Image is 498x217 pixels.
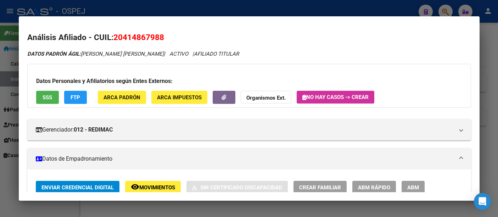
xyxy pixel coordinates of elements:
[157,94,202,101] span: ARCA Impuestos
[241,91,291,104] button: Organismos Ext.
[113,33,164,42] span: 20414867988
[36,77,462,85] h3: Datos Personales y Afiliatorios según Entes Externos:
[64,91,87,104] button: FTP
[36,91,59,104] button: SSS
[36,181,119,194] button: Enviar Credencial Digital
[402,181,425,194] button: ABM
[407,184,419,191] span: ABM
[41,184,114,191] span: Enviar Credencial Digital
[27,51,239,57] i: | ACTIVO |
[27,51,164,57] span: [PERSON_NAME] [PERSON_NAME]
[246,95,286,101] strong: Organismos Ext.
[43,94,52,101] span: SSS
[139,184,175,191] span: Movimientos
[71,94,80,101] span: FTP
[151,91,207,104] button: ARCA Impuestos
[74,126,113,134] strong: 012 - REDIMAC
[103,94,140,101] span: ARCA Padrón
[27,148,471,169] mat-expansion-panel-header: Datos de Empadronamiento
[131,183,139,191] mat-icon: remove_red_eye
[98,91,146,104] button: ARCA Padrón
[297,91,374,104] button: No hay casos -> Crear
[293,181,347,194] button: Crear Familiar
[186,181,288,194] button: Sin Certificado Discapacidad
[474,193,491,210] div: Open Intercom Messenger
[302,94,369,100] span: No hay casos -> Crear
[36,155,454,163] mat-panel-title: Datos de Empadronamiento
[358,184,390,191] span: ABM Rápido
[352,181,396,194] button: ABM Rápido
[27,51,81,57] strong: DATOS PADRÓN ÁGIL:
[36,126,454,134] mat-panel-title: Gerenciador:
[27,32,471,44] h2: Análisis Afiliado - CUIL:
[299,184,341,191] span: Crear Familiar
[194,51,239,57] span: AFILIADO TITULAR
[27,119,471,140] mat-expansion-panel-header: Gerenciador:012 - REDIMAC
[200,184,282,191] span: Sin Certificado Discapacidad
[125,181,181,194] button: Movimientos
